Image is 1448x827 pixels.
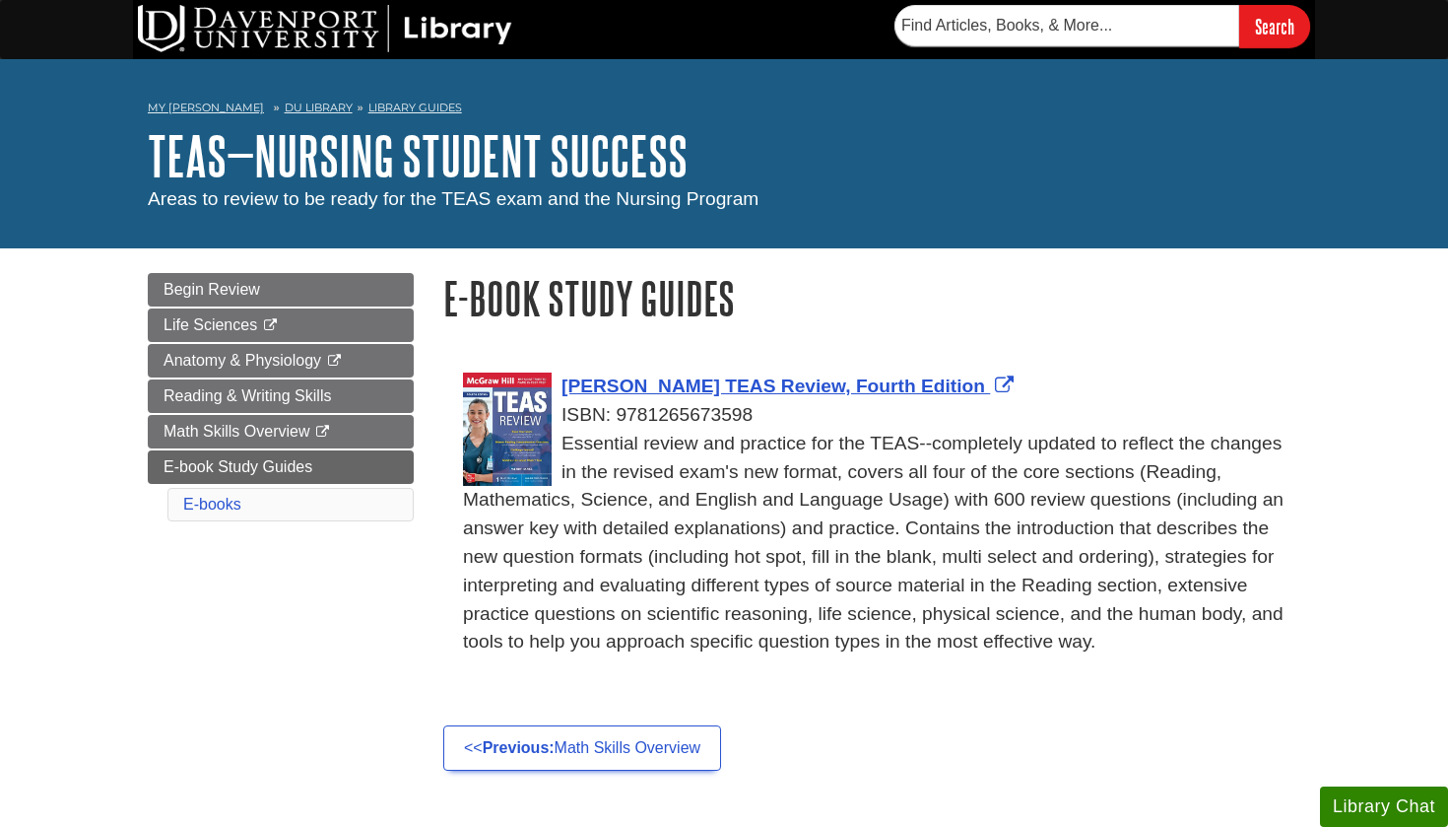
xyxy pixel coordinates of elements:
div: Guide Page Menu [148,273,414,525]
span: [PERSON_NAME] TEAS Review, Fourth Edition [561,376,985,396]
form: Searches DU Library's articles, books, and more [894,5,1310,47]
i: This link opens in a new window [326,355,343,368]
a: My [PERSON_NAME] [148,100,264,116]
span: Anatomy & Physiology [164,352,321,369]
a: E-book Study Guides [148,450,414,484]
nav: breadcrumb [148,95,1300,126]
img: DU Library [138,5,512,52]
button: Library Chat [1320,787,1448,827]
a: Library Guides [368,101,462,114]
span: Reading & Writing Skills [164,387,331,404]
a: Math Skills Overview [148,415,414,448]
span: E-book Study Guides [164,458,312,475]
a: <<Previous:Math Skills Overview [443,725,721,771]
strong: Previous: [483,739,555,756]
h1: E-book Study Guides [443,273,1300,323]
span: Life Sciences [164,316,257,333]
span: Areas to review to be ready for the TEAS exam and the Nursing Program [148,188,758,209]
a: Anatomy & Physiology [148,344,414,378]
div: Essential review and practice for the TEAS--completely updated to reflect the changes in the revi... [463,430,1300,656]
a: TEAS—Nursing Student Success [148,125,688,186]
a: Reading & Writing Skills [148,379,414,413]
img: Cover Art [463,373,552,486]
span: Begin Review [164,281,260,298]
a: DU Library [285,101,353,114]
a: Life Sciences [148,309,414,342]
i: This link opens in a new window [262,319,279,332]
a: Begin Review [148,273,414,307]
div: ISBN: 9781265673598 [463,401,1300,430]
a: E-books [183,496,241,513]
i: This link opens in a new window [314,426,331,439]
span: Math Skills Overview [164,423,309,440]
a: Link opens in new window [561,376,1019,396]
input: Find Articles, Books, & More... [894,5,1239,46]
input: Search [1239,5,1310,47]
